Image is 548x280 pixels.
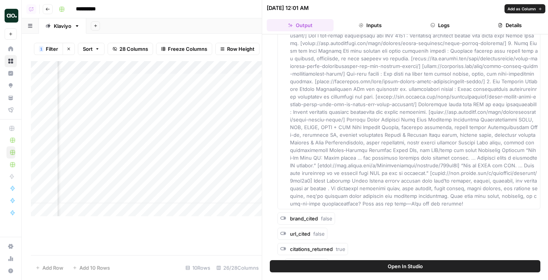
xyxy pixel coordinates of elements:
[5,6,17,25] button: Workspace: AirOps Builders
[46,45,58,53] span: Filter
[477,19,543,31] button: Details
[5,252,17,265] a: Usage
[290,215,318,222] span: brand_cited
[290,231,310,237] span: url_cited
[83,45,93,53] span: Sort
[213,262,262,274] div: 26/28 Columns
[290,246,333,252] span: citations_returned
[313,231,325,237] span: false
[78,43,105,55] button: Sort
[5,240,17,252] a: Settings
[215,43,259,55] button: Row Height
[5,43,17,55] a: Home
[407,19,474,31] button: Logs
[321,215,332,222] span: false
[68,262,114,274] button: Add 10 Rows
[508,6,536,12] span: Add as Column
[270,260,540,272] button: Open In Studio
[54,22,71,30] div: Klaviyo
[31,262,68,274] button: Add Row
[267,19,334,31] button: Output
[168,45,207,53] span: Freeze Columns
[5,265,17,277] button: Help + Support
[39,18,86,34] a: Klaviyo
[337,19,403,31] button: Inputs
[5,104,17,116] a: Flightpath
[5,79,17,92] a: Opportunities
[40,46,42,52] span: 1
[504,4,545,13] button: Add as Column
[285,258,328,270] button: citations14
[42,264,63,272] span: Add Row
[108,43,153,55] button: 28 Columns
[119,45,148,53] span: 28 Columns
[388,262,423,270] span: Open In Studio
[5,67,17,79] a: Insights
[5,55,17,67] a: Browse
[336,246,345,252] span: true
[227,45,255,53] span: Row Height
[39,46,44,52] div: 1
[79,264,110,272] span: Add 10 Rows
[156,43,212,55] button: Freeze Columns
[34,43,63,55] button: 1Filter
[267,4,309,12] div: [DATE] 12:01 AM
[182,262,213,274] div: 10 Rows
[5,92,17,104] a: Your Data
[5,9,18,23] img: AirOps Builders Logo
